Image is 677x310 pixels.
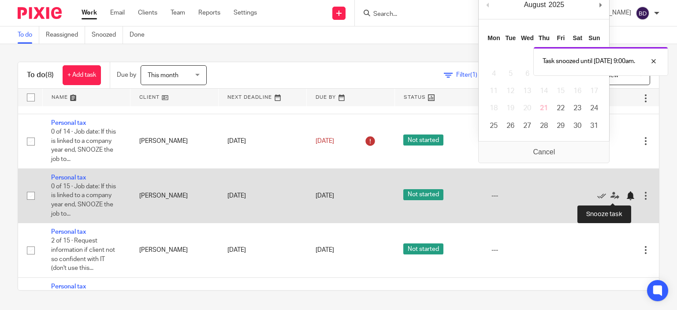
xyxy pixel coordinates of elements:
button: 25 [485,117,502,134]
span: 2 of 15 · Request information if client not so confident with IT (don't use this... [51,238,115,272]
span: This month [148,72,179,78]
span: 0 of 15 · Job date: If this is linked to a company year end, SNOOZE the job to... [51,183,116,217]
span: [DATE] [316,138,334,144]
button: 23 [569,100,586,117]
a: Personal tax [51,229,86,235]
button: 29 [552,117,569,134]
button: 22 [552,100,569,117]
span: Not started [403,243,443,254]
a: Team [171,8,185,17]
button: 26 [502,117,519,134]
p: Task snoozed until [DATE] 9:00am. [543,57,635,66]
button: 28 [536,117,552,134]
a: Email [110,8,125,17]
td: [PERSON_NAME] [130,223,219,278]
a: Reports [198,8,220,17]
td: [PERSON_NAME] [130,114,219,168]
a: + Add task [63,65,101,85]
a: Personal tax [51,175,86,181]
td: [DATE] [219,223,307,278]
a: Clients [138,8,157,17]
a: Personal tax [51,120,86,126]
td: [PERSON_NAME] [130,168,219,223]
p: Due by [117,71,136,79]
button: 30 [569,117,586,134]
button: 24 [586,100,603,117]
a: Personal tax [51,284,86,290]
td: [DATE] [219,114,307,168]
div: --- [491,191,562,200]
h1: To do [27,71,54,80]
a: Reassigned [46,26,85,44]
button: 27 [519,117,536,134]
span: 0 of 14 · Job date: If this is linked to a company year end, SNOOZE the job to... [51,129,116,163]
span: (8) [45,71,54,78]
a: Done [130,26,151,44]
span: [DATE] [316,193,334,199]
button: 31 [586,117,603,134]
span: [DATE] [316,247,334,253]
span: Not started [403,134,443,146]
td: [DATE] [219,168,307,223]
a: Work [82,8,97,17]
a: Settings [234,8,257,17]
span: Not started [403,189,443,200]
a: To do [18,26,39,44]
img: svg%3E [636,6,650,20]
div: --- [491,246,562,254]
a: Snoozed [92,26,123,44]
a: Mark as done [597,191,610,200]
img: Pixie [18,7,62,19]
